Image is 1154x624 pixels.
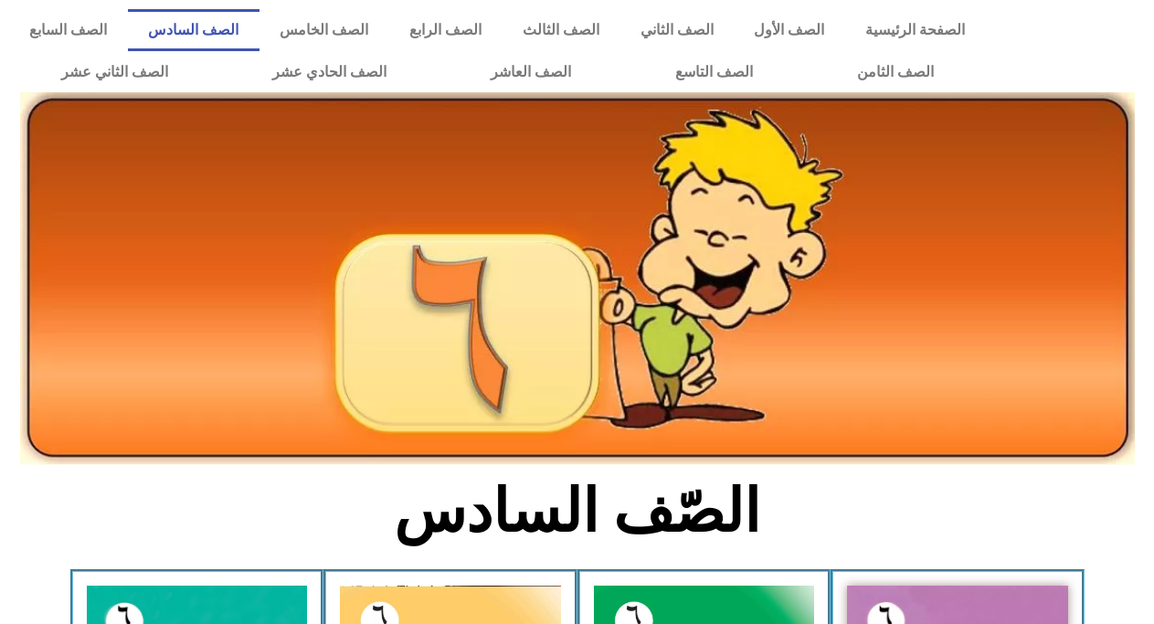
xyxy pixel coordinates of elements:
a: الصف الرابع [389,9,503,51]
a: الصف الثالث [502,9,619,51]
a: الصفحة الرئيسية [845,9,986,51]
a: الصف الأول [734,9,845,51]
a: الصف العاشر [439,51,623,93]
a: الصف الحادي عشر [220,51,439,93]
a: الصف الخامس [259,9,389,51]
a: الصف السابع [9,9,128,51]
h2: الصّف السادس [275,476,879,547]
a: الصف الثامن [805,51,986,93]
a: الصف التاسع [623,51,805,93]
a: الصف الثاني [619,9,734,51]
a: الصف الثاني عشر [9,51,220,93]
a: الصف السادس [128,9,259,51]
